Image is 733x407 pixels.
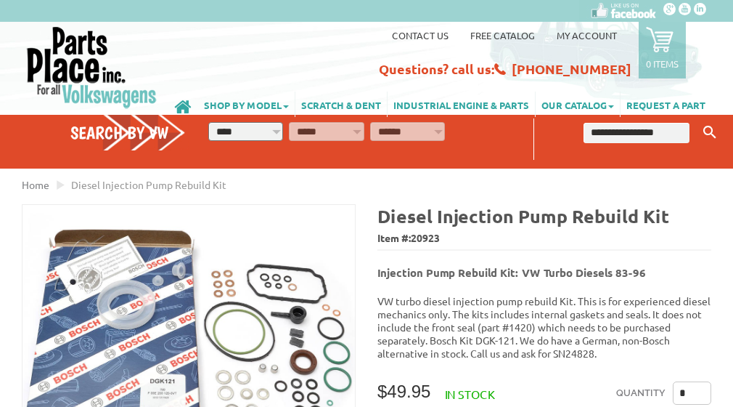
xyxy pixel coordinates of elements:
span: 20923 [411,231,440,244]
a: OUR CATALOG [536,92,620,117]
h4: Search by VW [70,122,186,143]
a: My Account [557,29,617,41]
label: Quantity [616,382,666,405]
a: Contact us [392,29,449,41]
img: Parts Place Inc! [25,25,158,109]
b: Diesel Injection Pump Rebuild Kit [377,204,669,227]
a: 0 items [639,22,686,78]
span: In stock [445,387,495,401]
span: Item #: [377,228,711,249]
b: Injection Pump Rebuild Kit: VW Turbo Diesels 83-96 [377,265,646,280]
a: SCRATCH & DENT [295,92,387,117]
p: VW turbo diesel injection pump rebuild Kit. This is for experienced diesel mechanics only. The ki... [377,294,711,360]
a: REQUEST A PART [621,92,711,117]
a: SHOP BY MODEL [198,92,295,117]
a: Free Catalog [470,29,535,41]
a: Home [22,178,49,191]
span: $49.95 [377,382,430,401]
span: Diesel Injection Pump Rebuild Kit [71,178,226,191]
a: INDUSTRIAL ENGINE & PARTS [388,92,535,117]
p: 0 items [646,57,679,70]
button: Keyword Search [699,121,721,145]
